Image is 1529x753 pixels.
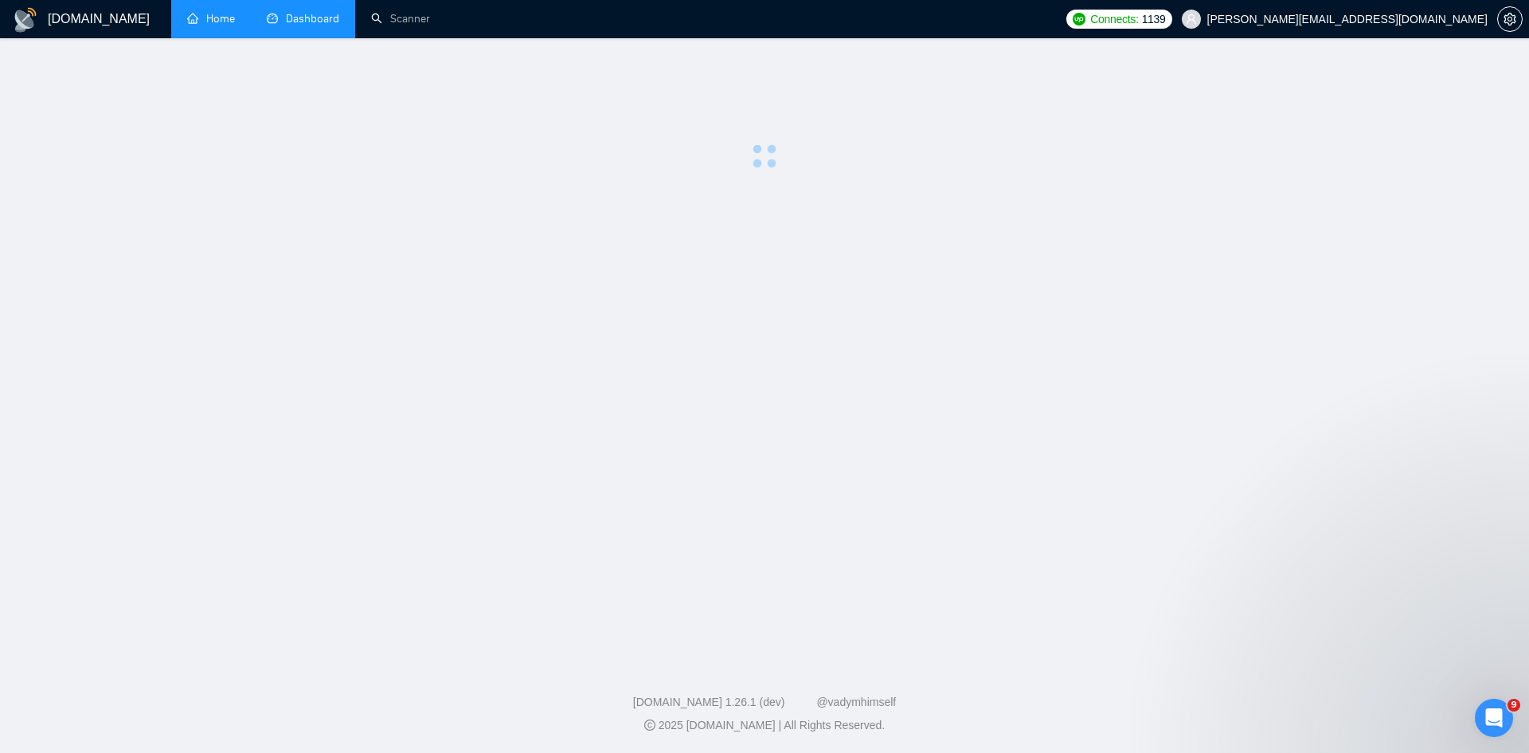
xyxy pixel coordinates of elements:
img: upwork-logo.png [1073,13,1085,25]
iframe: Intercom live chat [1475,699,1513,737]
span: Dashboard [286,12,339,25]
span: 9 [1507,699,1520,712]
a: homeHome [187,12,235,25]
span: 1139 [1142,10,1166,28]
a: @vadymhimself [816,696,896,708]
img: logo [13,7,38,33]
span: copyright [644,720,655,731]
span: Connects: [1090,10,1138,28]
button: setting [1497,6,1523,32]
a: searchScanner [371,12,430,25]
div: 2025 [DOMAIN_NAME] | All Rights Reserved. [13,717,1516,734]
a: setting [1497,13,1523,25]
a: [DOMAIN_NAME] 1.26.1 (dev) [633,696,785,708]
span: dashboard [267,13,278,24]
span: setting [1498,13,1522,25]
span: user [1186,14,1197,25]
